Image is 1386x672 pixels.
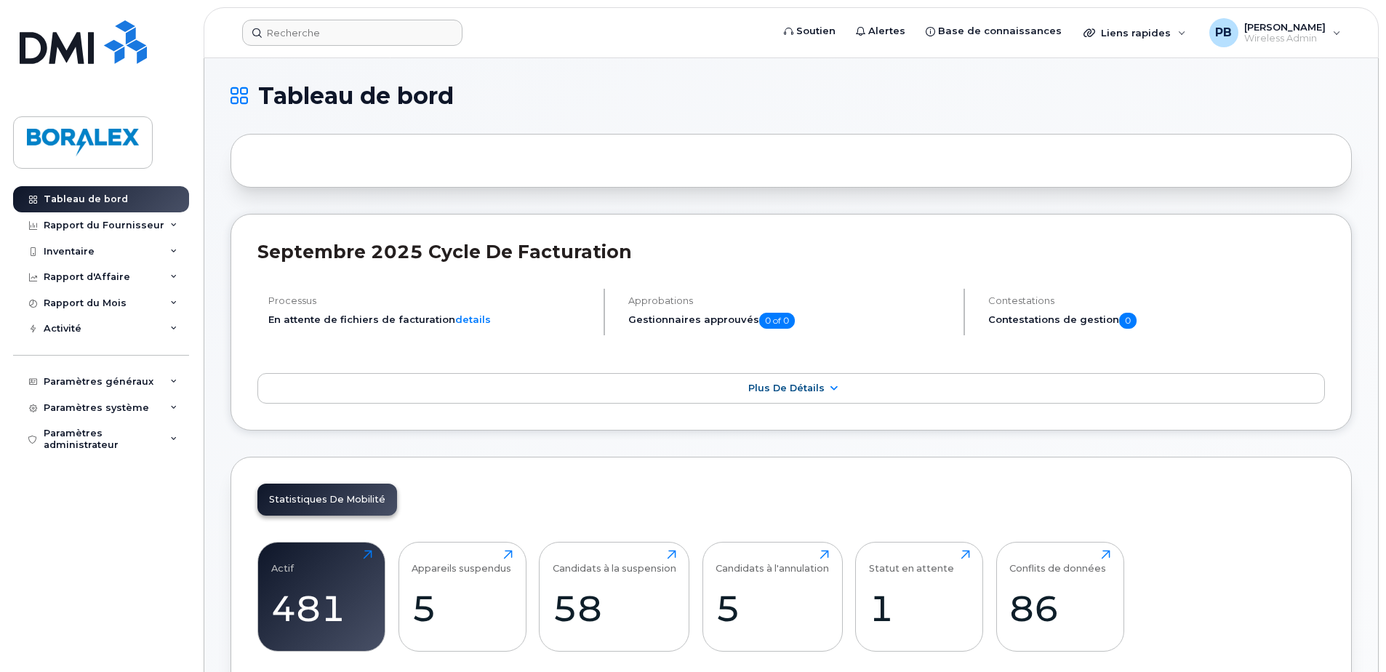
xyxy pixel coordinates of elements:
div: 86 [1009,587,1110,630]
div: Statut en attente [869,550,954,574]
span: 0 of 0 [759,313,795,329]
a: Candidats à l'annulation5 [716,550,829,643]
h4: Processus [268,295,591,306]
span: Plus de détails [748,383,825,393]
h2: septembre 2025 Cycle de facturation [257,241,1325,263]
span: Tableau de bord [258,85,454,107]
div: Candidats à l'annulation [716,550,829,574]
div: Appareils suspendus [412,550,511,574]
a: Candidats à la suspension58 [553,550,676,643]
h4: Contestations [988,295,1325,306]
a: Conflits de données86 [1009,550,1110,643]
h4: Approbations [628,295,951,306]
div: 5 [716,587,829,630]
div: 58 [553,587,676,630]
h5: Gestionnaires approuvés [628,313,951,329]
div: 481 [271,587,372,630]
a: Appareils suspendus5 [412,550,513,643]
div: Candidats à la suspension [553,550,676,574]
div: Conflits de données [1009,550,1106,574]
div: Actif [271,550,294,574]
div: 1 [869,587,970,630]
li: En attente de fichiers de facturation [268,313,591,327]
a: Statut en attente1 [869,550,970,643]
a: details [455,313,491,325]
span: 0 [1119,313,1137,329]
div: 5 [412,587,513,630]
h5: Contestations de gestion [988,313,1325,329]
a: Actif481 [271,550,372,643]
